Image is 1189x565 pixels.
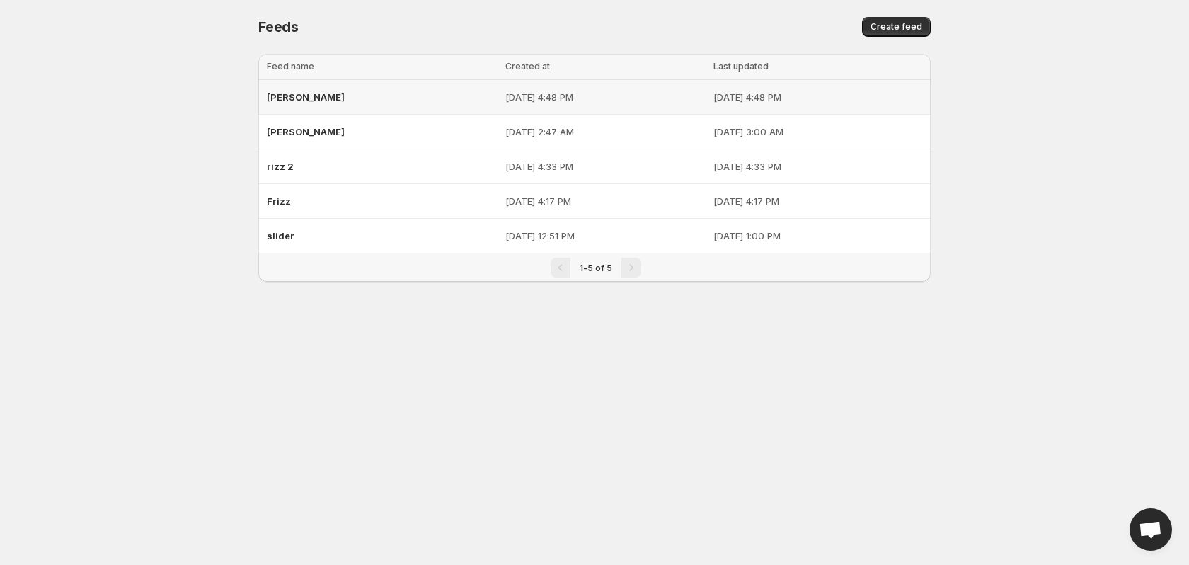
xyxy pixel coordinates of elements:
[267,61,314,72] span: Feed name
[505,194,705,208] p: [DATE] 4:17 PM
[713,159,922,173] p: [DATE] 4:33 PM
[267,161,294,172] span: rizz 2
[713,125,922,139] p: [DATE] 3:00 AM
[713,194,922,208] p: [DATE] 4:17 PM
[871,21,922,33] span: Create feed
[1130,508,1172,551] a: Open chat
[713,90,922,104] p: [DATE] 4:48 PM
[505,229,705,243] p: [DATE] 12:51 PM
[505,61,550,72] span: Created at
[267,91,345,103] span: [PERSON_NAME]
[267,230,294,241] span: slider
[505,125,705,139] p: [DATE] 2:47 AM
[713,229,922,243] p: [DATE] 1:00 PM
[713,61,769,72] span: Last updated
[267,195,291,207] span: Frizz
[862,17,931,37] button: Create feed
[505,159,705,173] p: [DATE] 4:33 PM
[258,253,931,282] nav: Pagination
[580,263,612,273] span: 1-5 of 5
[505,90,705,104] p: [DATE] 4:48 PM
[258,18,299,35] span: Feeds
[267,126,345,137] span: [PERSON_NAME]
